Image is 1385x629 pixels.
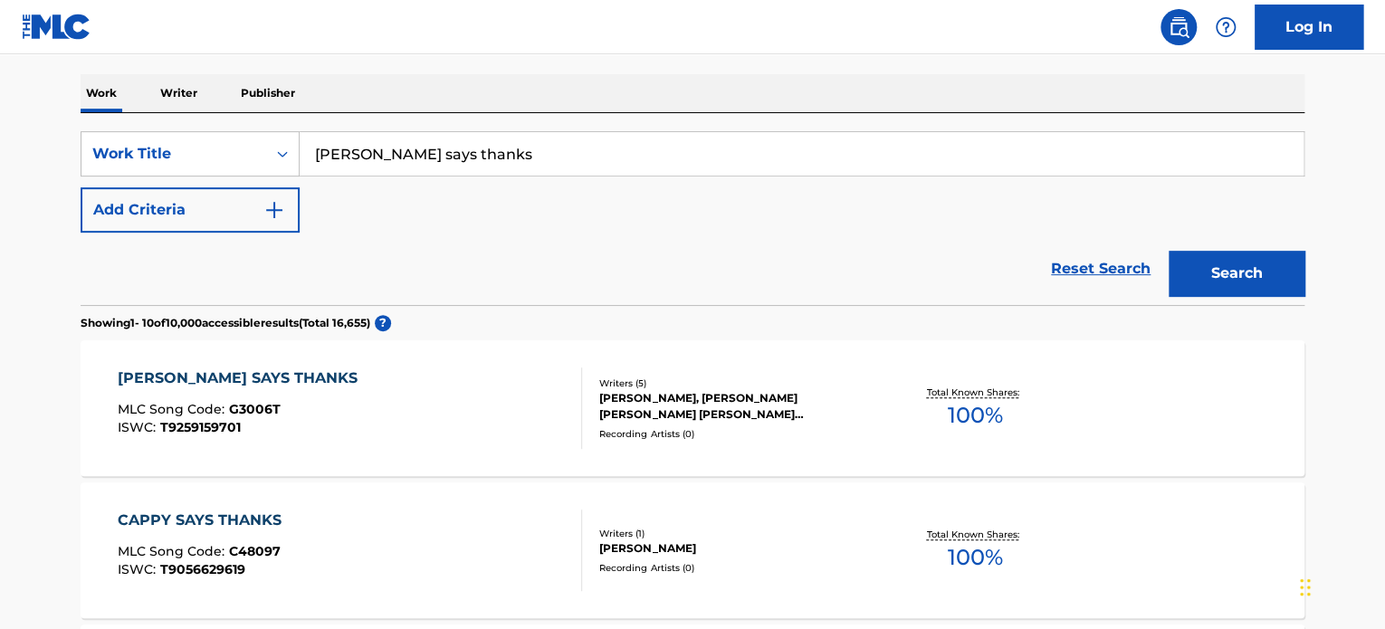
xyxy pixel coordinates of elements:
[1300,560,1311,615] div: Drag
[947,399,1002,432] span: 100 %
[1255,5,1363,50] a: Log In
[118,367,367,389] div: [PERSON_NAME] SAYS THANKS
[263,199,285,221] img: 9d2ae6d4665cec9f34b9.svg
[118,543,229,559] span: MLC Song Code :
[155,74,203,112] p: Writer
[160,419,241,435] span: T9259159701
[118,510,291,531] div: CAPPY SAYS THANKS
[229,543,281,559] span: C48097
[1294,542,1385,629] iframe: Chat Widget
[81,131,1304,305] form: Search Form
[1161,9,1197,45] a: Public Search
[926,528,1023,541] p: Total Known Shares:
[229,401,281,417] span: G3006T
[1168,16,1189,38] img: search
[81,340,1304,476] a: [PERSON_NAME] SAYS THANKSMLC Song Code:G3006TISWC:T9259159701Writers (5)[PERSON_NAME], [PERSON_NA...
[22,14,91,40] img: MLC Logo
[1042,249,1160,289] a: Reset Search
[599,527,873,540] div: Writers ( 1 )
[599,390,873,423] div: [PERSON_NAME], [PERSON_NAME] [PERSON_NAME] [PERSON_NAME] [PERSON_NAME], [PERSON_NAME], [PERSON_NAME]
[118,419,160,435] span: ISWC :
[375,315,391,331] span: ?
[118,561,160,577] span: ISWC :
[1215,16,1237,38] img: help
[599,540,873,557] div: [PERSON_NAME]
[235,74,301,112] p: Publisher
[926,386,1023,399] p: Total Known Shares:
[1208,9,1244,45] div: Help
[81,315,370,331] p: Showing 1 - 10 of 10,000 accessible results (Total 16,655 )
[81,482,1304,618] a: CAPPY SAYS THANKSMLC Song Code:C48097ISWC:T9056629619Writers (1)[PERSON_NAME]Recording Artists (0...
[1169,251,1304,296] button: Search
[599,561,873,575] div: Recording Artists ( 0 )
[599,376,873,390] div: Writers ( 5 )
[947,541,1002,574] span: 100 %
[92,143,255,165] div: Work Title
[81,74,122,112] p: Work
[118,401,229,417] span: MLC Song Code :
[599,427,873,441] div: Recording Artists ( 0 )
[81,187,300,233] button: Add Criteria
[160,561,245,577] span: T9056629619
